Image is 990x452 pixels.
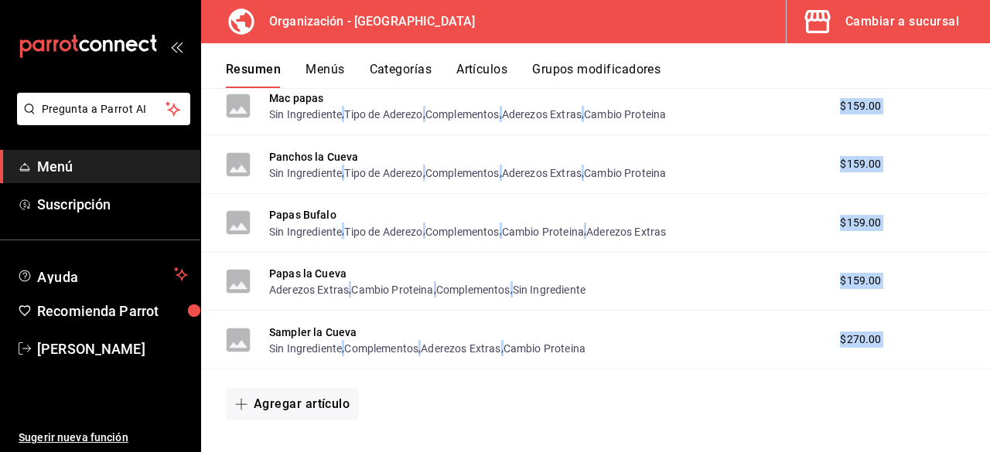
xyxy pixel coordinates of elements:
[269,107,342,122] button: Sin Ingrediente
[269,165,342,181] button: Sin Ingrediente
[226,62,990,88] div: navigation tabs
[584,107,666,122] button: Cambio Proteina
[840,215,881,231] span: $159.00
[306,62,344,88] button: Menús
[840,331,881,348] span: $270.00
[425,165,500,181] button: Complementos
[840,273,881,289] span: $159.00
[19,430,188,446] span: Sugerir nueva función
[269,165,666,181] div: , , , ,
[17,93,190,125] button: Pregunta a Parrot AI
[370,62,432,88] button: Categorías
[269,207,336,223] button: Papas Bufalo
[344,224,422,240] button: Tipo de Aderezo
[257,12,475,31] h3: Organización - [GEOGRAPHIC_DATA]
[513,282,585,297] button: Sin Ingrediente
[269,281,585,297] div: , , ,
[456,62,507,88] button: Artículos
[502,165,582,181] button: Aderezos Extras
[37,301,188,321] span: Recomienda Parrot
[269,223,666,239] div: , , , ,
[840,98,881,114] span: $159.00
[37,338,188,359] span: [PERSON_NAME]
[269,149,358,165] button: Panchos la Cueva
[269,224,342,240] button: Sin Ingrediente
[351,282,433,297] button: Cambio Proteina
[532,62,661,88] button: Grupos modificadores
[11,112,190,128] a: Pregunta a Parrot AI
[586,224,666,240] button: Aderezos Extras
[269,341,342,356] button: Sin Ingrediente
[269,266,346,281] button: Papas la Cueva
[42,101,166,117] span: Pregunta a Parrot AI
[425,224,500,240] button: Complementos
[425,107,500,122] button: Complementos
[584,165,666,181] button: Cambio Proteina
[421,341,500,356] button: Aderezos Extras
[37,156,188,177] span: Menú
[226,62,281,88] button: Resumen
[344,341,418,356] button: Complementos
[344,165,422,181] button: Tipo de Aderezo
[170,40,183,53] button: open_drawer_menu
[845,11,959,32] div: Cambiar a sucursal
[37,265,168,284] span: Ayuda
[269,90,323,106] button: Mac papas
[502,224,584,240] button: Cambio Proteina
[436,282,510,297] button: Complementos
[840,156,881,172] span: $159.00
[37,194,188,215] span: Suscripción
[269,325,357,340] button: Sampler la Cueva
[344,107,422,122] button: Tipo de Aderezo
[504,341,585,356] button: Cambio Proteina
[226,388,359,420] button: Agregar artículo
[502,107,582,122] button: Aderezos Extras
[269,106,666,122] div: , , , ,
[269,340,585,356] div: , , ,
[269,282,349,297] button: Aderezos Extras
